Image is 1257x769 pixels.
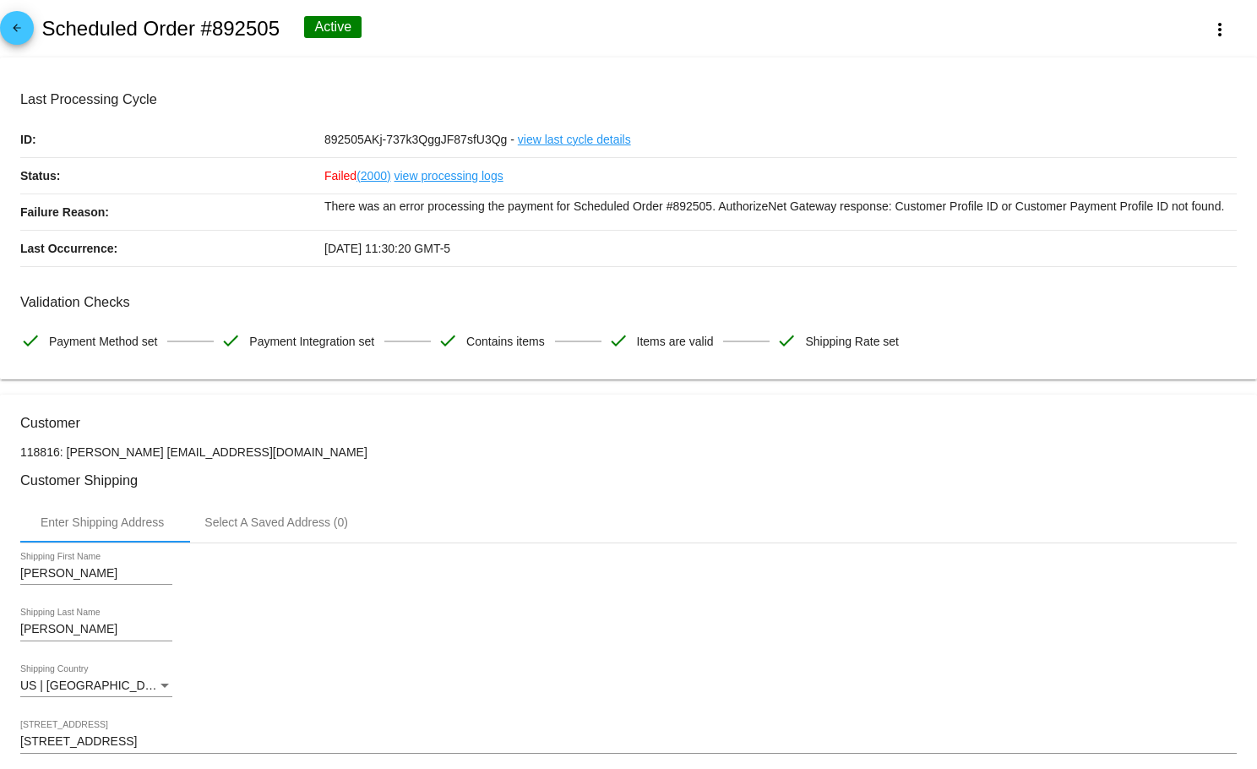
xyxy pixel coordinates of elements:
h3: Validation Checks [20,294,1237,310]
p: 118816: [PERSON_NAME] [EMAIL_ADDRESS][DOMAIN_NAME] [20,445,1237,459]
mat-icon: more_vert [1210,19,1230,40]
h3: Last Processing Cycle [20,91,1237,107]
mat-icon: check [608,330,628,351]
input: Shipping Street 1 [20,735,1237,749]
h3: Customer [20,415,1237,431]
span: 892505AKj-737k3QggJF87sfU3Qg - [324,133,514,146]
p: Status: [20,158,324,194]
mat-icon: check [20,330,41,351]
p: There was an error processing the payment for Scheduled Order #892505. AuthorizeNet Gateway respo... [324,194,1237,218]
a: view processing logs [395,158,503,194]
a: (2000) [356,158,390,194]
input: Shipping Last Name [20,623,172,636]
p: Last Occurrence: [20,231,324,266]
p: Failure Reason: [20,194,324,230]
span: Shipping Rate set [805,324,899,359]
span: Payment Integration set [249,324,374,359]
span: Items are valid [637,324,714,359]
mat-icon: check [776,330,797,351]
mat-icon: check [438,330,458,351]
span: Failed [324,169,391,183]
p: ID: [20,122,324,157]
mat-icon: arrow_back [7,22,27,42]
div: Enter Shipping Address [41,515,164,529]
span: Payment Method set [49,324,157,359]
span: [DATE] 11:30:20 GMT-5 [324,242,450,255]
h3: Customer Shipping [20,472,1237,488]
input: Shipping First Name [20,567,172,581]
mat-select: Shipping Country [20,679,172,693]
mat-icon: check [220,330,241,351]
div: Select A Saved Address (0) [204,515,348,529]
span: Contains items [466,324,545,359]
span: US | [GEOGRAPHIC_DATA] [20,679,170,692]
a: view last cycle details [518,122,631,157]
h2: Scheduled Order #892505 [41,17,280,41]
div: Active [304,16,362,38]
